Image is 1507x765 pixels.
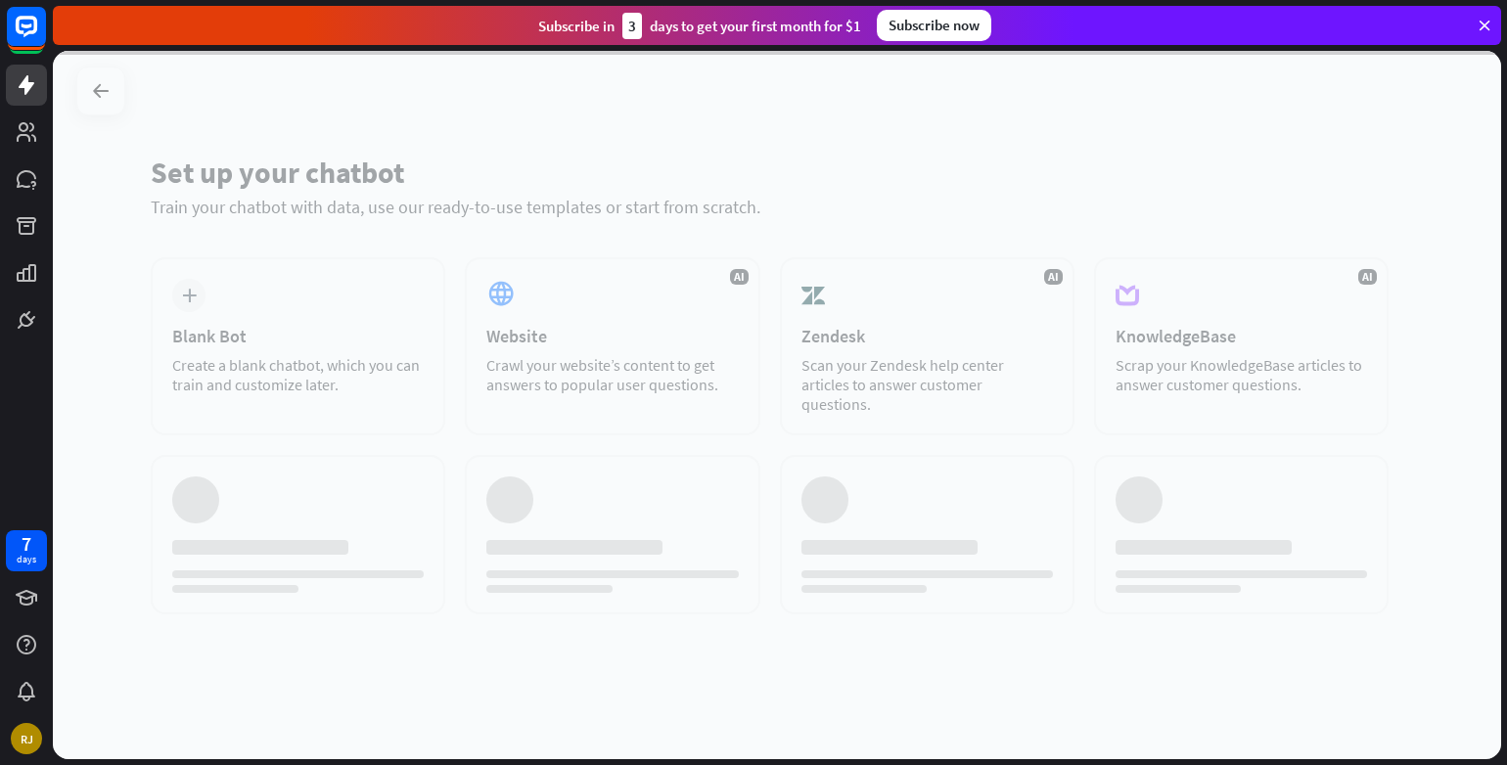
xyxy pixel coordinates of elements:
div: 7 [22,535,31,553]
div: Subscribe in days to get your first month for $1 [538,13,861,39]
a: 7 days [6,530,47,571]
div: days [17,553,36,566]
div: RJ [11,723,42,754]
div: 3 [622,13,642,39]
div: Subscribe now [877,10,991,41]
